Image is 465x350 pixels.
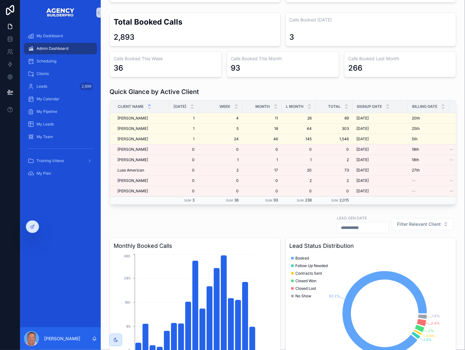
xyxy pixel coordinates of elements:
[173,168,195,173] span: 0
[329,294,339,298] tspan: 92.2%
[114,17,276,27] h2: Total Booked Calls
[24,131,97,143] a: My Team
[286,137,312,142] a: 145
[114,32,134,42] div: 2,893
[319,147,349,152] a: 0
[117,178,148,183] span: [PERSON_NAME]
[202,157,239,162] a: 1
[202,147,239,152] span: 0
[118,104,144,109] span: Client Name
[319,116,349,121] a: 89
[117,157,148,162] span: [PERSON_NAME]
[412,137,445,142] a: 5th
[412,126,445,131] a: 25th
[37,33,63,38] span: My Dashboard
[431,322,439,326] tspan: 2.4%
[110,87,199,96] h1: Quick Glance by Active Client
[412,126,420,131] span: 25th
[356,116,369,121] span: [DATE]
[286,178,312,183] a: 2
[202,126,239,131] a: 5
[356,168,404,173] a: [DATE]
[290,32,294,42] div: 3
[246,147,278,152] a: 0
[114,63,123,73] div: 36
[117,147,166,152] a: [PERSON_NAME]
[412,168,420,173] span: 27th
[24,93,97,105] a: My Calendar
[348,63,362,73] div: 266
[412,147,445,152] a: 18th
[117,116,148,121] span: [PERSON_NAME]
[424,338,431,342] tspan: 1.3%
[117,189,166,194] a: [PERSON_NAME]
[37,158,64,163] span: Training Videos
[356,147,369,152] span: [DATE]
[24,43,97,54] a: Admin Dashboard
[24,68,97,79] a: Clients
[37,84,47,89] span: Leads
[37,46,68,51] span: Admin Dashboard
[117,137,166,142] a: [PERSON_NAME]
[202,168,239,173] a: 2
[290,242,452,250] h3: Lead Status Distribution
[392,218,454,230] button: Select Button
[24,81,97,92] a: Leads2,899
[114,55,218,62] h3: Calls Booked This Week
[286,168,312,173] a: 20
[37,71,49,76] span: Clients
[319,189,349,194] a: 0
[265,199,272,202] small: Sum
[37,122,54,127] span: My Leads
[173,137,195,142] a: 1
[356,137,404,142] a: [DATE]
[173,189,195,194] span: 0
[290,17,452,23] h3: Calls Booked [DATE]
[117,116,166,121] a: [PERSON_NAME]
[219,104,230,109] span: Week
[24,168,97,179] a: My Plan
[356,178,404,183] a: [DATE]
[286,147,312,152] a: 0
[319,137,349,142] a: 1,546
[173,147,195,152] a: 0
[44,335,80,342] p: [PERSON_NAME]
[202,178,239,183] a: 0
[231,63,240,73] div: 93
[319,178,349,183] a: 2
[286,157,312,162] a: 1
[296,278,317,283] span: Closed Won
[246,157,278,162] a: 1
[286,104,303,109] span: L Month
[319,126,349,131] a: 303
[37,109,57,114] span: My Pipeline
[173,178,195,183] span: 0
[450,178,453,183] span: --
[274,198,278,202] span: 93
[426,334,434,338] tspan: 0.6%
[412,116,445,121] a: 20th
[114,242,276,250] h3: Monthly Booked Calls
[356,189,369,194] span: [DATE]
[348,55,452,62] h3: Calls Booked Last Month
[37,59,56,64] span: Scheduling
[412,157,419,162] span: 18th
[450,157,453,162] span: --
[286,126,312,131] a: 44
[286,116,312,121] a: 26
[397,221,441,227] span: Filter Relevant Client
[246,116,278,121] a: 11
[173,157,195,162] a: 0
[356,126,404,131] a: [DATE]
[356,126,369,131] span: [DATE]
[450,189,453,194] span: --
[117,147,148,152] span: [PERSON_NAME]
